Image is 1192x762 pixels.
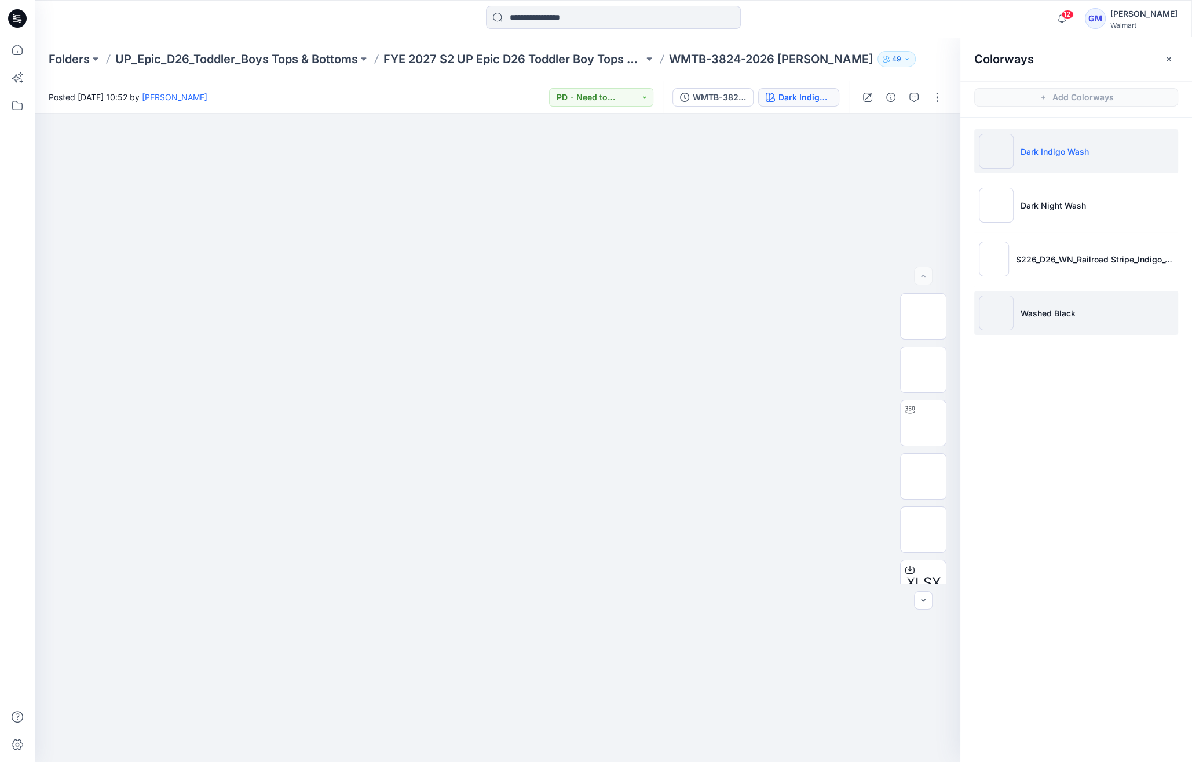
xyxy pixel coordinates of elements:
[892,53,901,65] p: 49
[383,51,643,67] a: FYE 2027 S2 UP Epic D26 Toddler Boy Tops & Bottoms
[669,51,873,67] p: WMTB-3824-2026 [PERSON_NAME]
[974,52,1034,66] h2: Colorways
[979,188,1014,223] img: Dark Night Wash
[672,88,754,107] button: WMTB-3824-2026 [PERSON_NAME]-Opt-1
[758,88,839,107] button: Dark Indigo Wash
[693,91,746,104] div: WMTB-3824-2026 [PERSON_NAME]-Opt-1
[1085,8,1106,29] div: GM
[142,92,207,102] a: [PERSON_NAME]
[979,134,1014,169] img: Dark Indigo Wash
[882,88,900,107] button: Details
[979,242,1009,276] img: S226_D26_WN_Railroad Stripe_Indigo_G2906A
[115,51,358,67] a: UP_Epic_D26_Toddler_Boys Tops & Bottoms
[1021,307,1076,319] p: Washed Black
[1021,199,1086,212] p: Dark Night Wash
[778,91,832,104] div: Dark Indigo Wash
[1110,21,1178,30] div: Walmart
[877,51,916,67] button: 49
[906,573,941,593] span: XLSX
[1021,145,1089,158] p: Dark Indigo Wash
[49,51,90,67] a: Folders
[979,296,1014,330] img: Washed Black
[1016,253,1173,265] p: S226_D26_WN_Railroad Stripe_Indigo_G2906A
[1110,7,1178,21] div: [PERSON_NAME]
[1061,10,1074,19] span: 12
[49,91,207,103] span: Posted [DATE] 10:52 by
